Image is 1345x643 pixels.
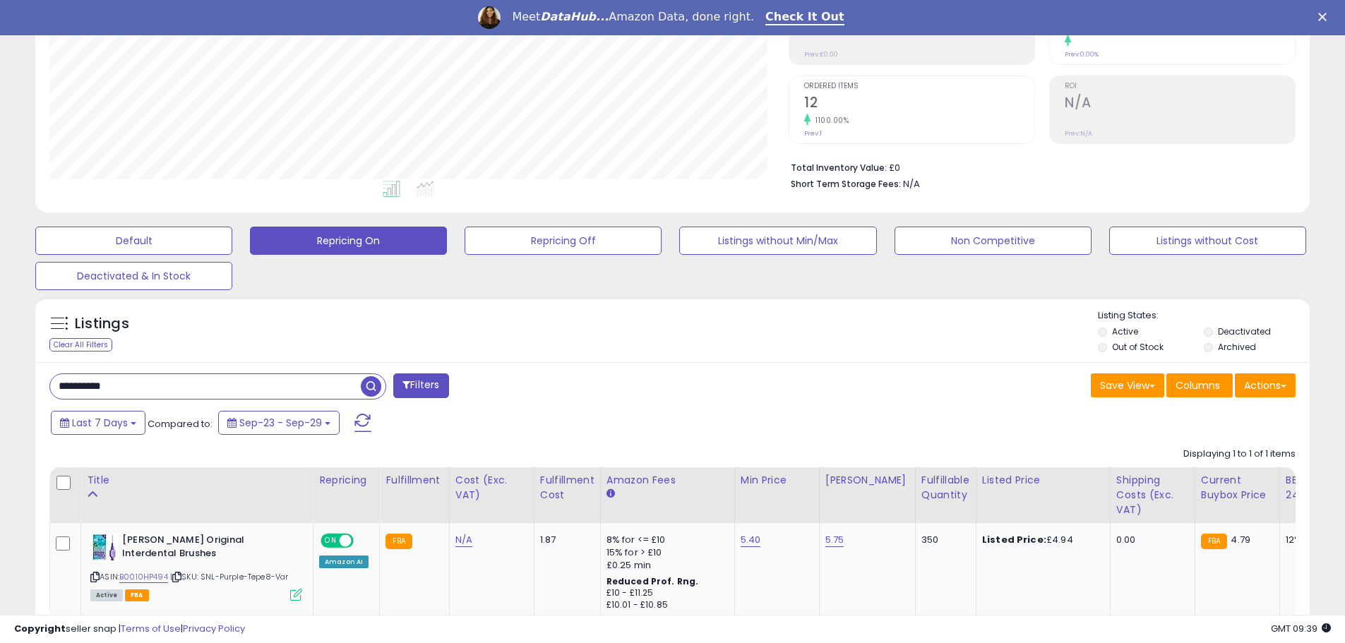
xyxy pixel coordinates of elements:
label: Archived [1218,341,1256,353]
span: Last 7 Days [72,416,128,430]
div: Current Buybox Price [1201,473,1274,503]
div: Listed Price [982,473,1104,488]
span: | SKU: SNL-Purple-Tepe8-Var [170,571,289,582]
div: Fulfillment [385,473,443,488]
a: Terms of Use [121,622,181,635]
span: ON [322,535,340,547]
small: Prev: N/A [1065,129,1092,138]
span: OFF [352,535,374,547]
div: ASIN: [90,534,302,599]
label: Deactivated [1218,325,1271,337]
button: Default [35,227,232,255]
div: seller snap | | [14,623,245,636]
button: Save View [1091,373,1164,397]
label: Active [1112,325,1138,337]
button: Filters [393,373,448,398]
b: Listed Price: [982,533,1046,546]
span: All listings currently available for purchase on Amazon [90,589,123,601]
small: Prev: 1 [804,129,822,138]
div: Cost (Exc. VAT) [455,473,528,503]
span: ROI [1065,83,1295,90]
div: Amazon Fees [606,473,729,488]
button: Deactivated & In Stock [35,262,232,290]
small: Prev: £0.00 [804,50,838,59]
button: Listings without Cost [1109,227,1306,255]
span: Compared to: [148,417,213,431]
div: Fulfillment Cost [540,473,594,503]
div: 350 [921,534,965,546]
a: 5.75 [825,533,844,547]
div: [PERSON_NAME] [825,473,909,488]
div: 15% for > £10 [606,546,724,559]
div: £4.94 [982,534,1099,546]
button: Repricing On [250,227,447,255]
button: Columns [1166,373,1233,397]
b: Reduced Prof. Rng. [606,575,699,587]
div: 8% for <= £10 [606,534,724,546]
button: Actions [1235,373,1296,397]
small: FBA [385,534,412,549]
b: Short Term Storage Fees: [791,178,901,190]
span: 2025-10-7 09:39 GMT [1271,622,1331,635]
div: £10 - £11.25 [606,587,724,599]
div: 1.87 [540,534,590,546]
button: Last 7 Days [51,411,145,435]
a: Privacy Policy [183,622,245,635]
b: Total Inventory Value: [791,162,887,174]
span: Columns [1176,378,1220,392]
button: Listings without Min/Max [679,227,876,255]
div: Fulfillable Quantity [921,473,970,503]
span: N/A [903,177,920,191]
div: 0.00 [1116,534,1184,546]
small: FBA [1201,534,1227,549]
div: Amazon AI [319,555,369,568]
div: Displaying 1 to 1 of 1 items [1183,447,1296,461]
a: B0010HP494 [119,571,168,583]
span: Ordered Items [804,83,1034,90]
div: Title [87,473,307,488]
div: Clear All Filters [49,338,112,351]
li: £0 [791,158,1285,175]
button: Sep-23 - Sep-29 [218,411,340,435]
div: BB Share 24h. [1286,473,1337,503]
small: Amazon Fees. [606,488,615,500]
span: 4.79 [1231,533,1250,546]
a: 5.40 [741,533,761,547]
p: Listing States: [1098,309,1310,323]
i: DataHub... [540,10,609,23]
div: Meet Amazon Data, done right. [512,10,754,24]
button: Repricing Off [465,227,662,255]
span: Sep-23 - Sep-29 [239,416,322,430]
div: £10.01 - £10.85 [606,599,724,611]
h2: 12 [804,95,1034,114]
div: 12% [1286,534,1332,546]
a: N/A [455,533,472,547]
img: Profile image for Georgie [478,6,501,29]
div: Shipping Costs (Exc. VAT) [1116,473,1189,517]
img: 415p+-YRX4L._SL40_.jpg [90,534,119,562]
div: £0.25 min [606,559,724,572]
a: Check It Out [765,10,844,25]
button: Non Competitive [895,227,1092,255]
div: Min Price [741,473,813,488]
small: 1100.00% [811,115,849,126]
span: FBA [125,589,149,601]
b: [PERSON_NAME] Original Interdental Brushes [122,534,294,563]
h5: Listings [75,314,129,334]
label: Out of Stock [1112,341,1164,353]
small: Prev: 0.00% [1065,50,1099,59]
div: Close [1318,13,1332,21]
strong: Copyright [14,622,66,635]
div: Repricing [319,473,373,488]
h2: N/A [1065,95,1295,114]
